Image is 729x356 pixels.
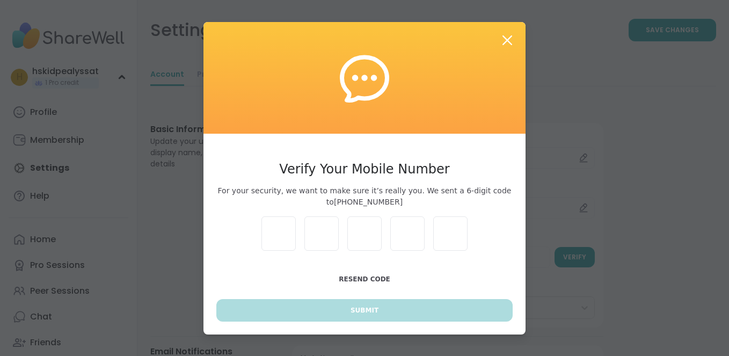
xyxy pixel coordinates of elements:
[351,306,378,315] span: Submit
[216,159,513,179] h3: Verify Your Mobile Number
[339,275,390,283] span: Resend Code
[216,185,513,208] span: For your security, we want to make sure it’s really you. We sent a 6-digit code to [PHONE_NUMBER]
[216,268,513,290] button: Resend Code
[216,299,513,322] button: Submit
